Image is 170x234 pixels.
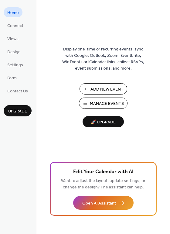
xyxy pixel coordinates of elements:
[4,46,24,57] a: Design
[73,168,134,176] span: Edit Your Calendar with AI
[4,105,32,116] button: Upgrade
[4,20,27,30] a: Connect
[82,200,116,207] span: Open AI Assistant
[79,98,127,109] button: Manage Events
[4,33,22,43] a: Views
[73,196,134,210] button: Open AI Assistant
[4,86,32,96] a: Contact Us
[7,88,28,95] span: Contact Us
[7,36,19,42] span: Views
[8,108,27,115] span: Upgrade
[7,75,17,81] span: Form
[4,60,27,70] a: Settings
[7,23,23,29] span: Connect
[90,101,124,107] span: Manage Events
[86,118,120,126] span: 🚀 Upgrade
[83,116,124,127] button: 🚀 Upgrade
[90,86,124,93] span: Add New Event
[62,46,144,72] span: Display one-time or recurring events, sync with Google, Outlook, Zoom, Eventbrite, Wix Events or ...
[80,83,127,95] button: Add New Event
[61,177,145,191] span: Want to adjust the layout, update settings, or change the design? The assistant can help.
[7,10,19,16] span: Home
[7,62,23,68] span: Settings
[7,49,21,55] span: Design
[4,7,22,17] a: Home
[4,73,20,83] a: Form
